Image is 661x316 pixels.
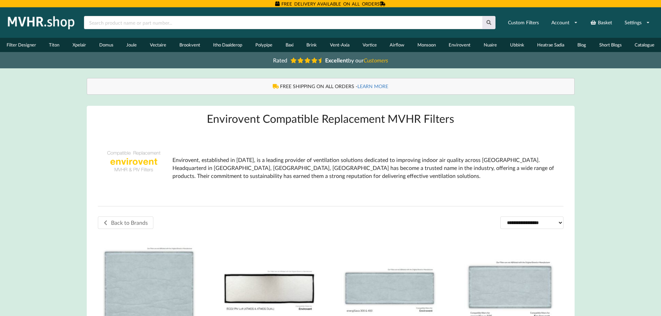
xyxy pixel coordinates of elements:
a: Catalogue [628,38,661,52]
a: Polypipe [249,38,279,52]
a: Baxi [279,38,300,52]
a: Short Blogs [593,38,628,52]
a: Vectaire [143,38,173,52]
a: Monsoon [411,38,442,52]
a: Domus [93,38,120,52]
a: Brookvent [173,38,207,52]
div: FREE SHIPPING ON ALL ORDERS - [94,83,567,90]
a: Xpelair [66,38,93,52]
a: Vent-Axia [323,38,356,52]
a: Vortice [356,38,383,52]
a: Itho Daalderop [206,38,249,52]
a: Airflow [383,38,411,52]
a: Joule [120,38,144,52]
a: Rated Excellentby ourCustomers [268,54,393,66]
span: by our [325,57,388,63]
a: Settings [620,16,654,29]
select: Shop order [500,216,563,229]
img: mvhr.shop.png [5,14,78,31]
a: LEARN MORE [357,83,388,89]
p: Envirovent, established in [DATE], is a leading provider of ventilation solutions dedicated to im... [172,156,558,180]
a: Account [547,16,582,29]
a: Blog [571,38,593,52]
a: Basket [586,16,617,29]
input: Search product name or part number... [84,16,482,29]
h1: Envirovent Compatible Replacement MVHR Filters [98,111,563,126]
img: Envirovent-Compatible-Replacement-Filters.png [103,131,164,192]
b: Excellent [325,57,348,63]
a: Heatrae Sadia [531,38,571,52]
a: Ubbink [503,38,531,52]
i: Customers [364,57,388,63]
a: Nuaire [477,38,503,52]
span: Rated [273,57,287,63]
a: Envirovent [442,38,477,52]
a: Titon [43,38,66,52]
a: Custom Filters [503,16,543,29]
a: Back to Brands [98,216,153,229]
a: Brink [300,38,323,52]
